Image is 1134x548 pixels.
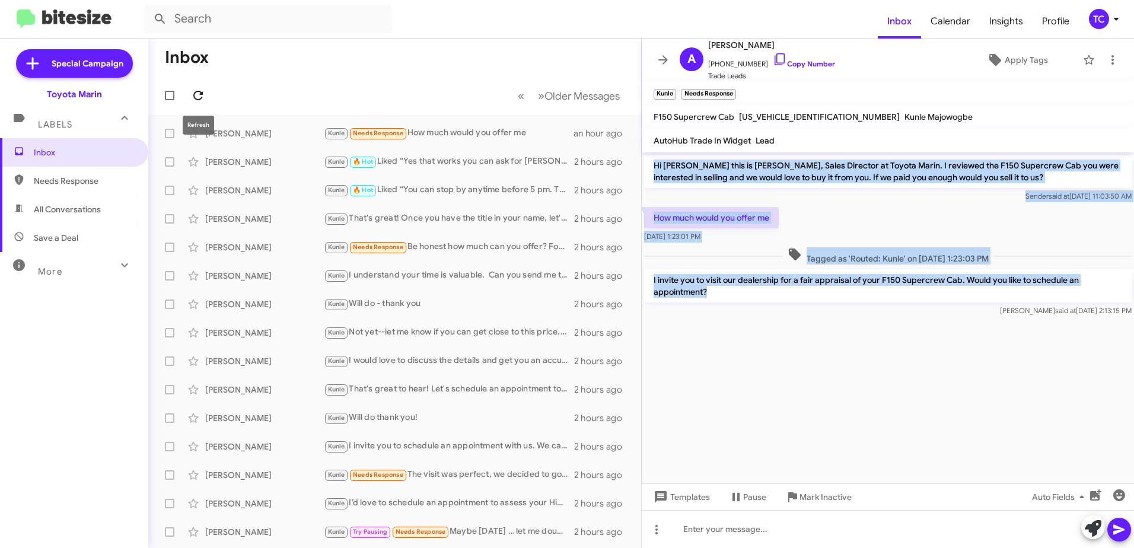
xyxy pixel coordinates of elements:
[574,184,632,196] div: 2 hours ago
[1005,49,1048,71] span: Apply Tags
[328,414,345,422] span: Kunle
[328,186,345,194] span: Kunle
[16,49,133,78] a: Special Campaign
[574,128,632,139] div: an hour ago
[324,411,574,425] div: Will do thank you!
[328,158,345,165] span: Kunle
[708,38,835,52] span: [PERSON_NAME]
[205,526,324,538] div: [PERSON_NAME]
[324,297,574,311] div: Will do - thank you
[1000,306,1132,315] span: [PERSON_NAME] [DATE] 2:13:15 PM
[328,215,345,222] span: Kunle
[324,183,574,197] div: Liked “You can stop by anytime before 5 pm. Thank you!”
[574,156,632,168] div: 2 hours ago
[538,88,544,103] span: »
[205,213,324,225] div: [PERSON_NAME]
[773,59,835,68] a: Copy Number
[324,354,574,368] div: I would love to discuss the details and get you an accurate offer. Can we schedule a time for you...
[708,70,835,82] span: Trade Leads
[205,184,324,196] div: [PERSON_NAME]
[205,270,324,282] div: [PERSON_NAME]
[324,468,574,482] div: The visit was perfect, we decided to go a different route.
[574,241,632,253] div: 2 hours ago
[205,384,324,396] div: [PERSON_NAME]
[1089,9,1109,29] div: TC
[1022,486,1098,508] button: Auto Fields
[783,247,993,265] span: Tagged as 'Routed: Kunle' on [DATE] 1:23:03 PM
[328,329,345,336] span: Kunle
[205,128,324,139] div: [PERSON_NAME]
[574,469,632,481] div: 2 hours ago
[511,84,531,108] button: Previous
[574,270,632,282] div: 2 hours ago
[324,126,574,140] div: How much would you offer me
[654,135,751,146] span: AutoHub Trade In Widget
[574,384,632,396] div: 2 hours ago
[574,498,632,509] div: 2 hours ago
[719,486,776,508] button: Pause
[776,486,861,508] button: Mark Inactive
[324,383,574,396] div: That's great to hear! Let's schedule an appointment to discuss the details and make the process q...
[353,243,403,251] span: Needs Response
[531,84,627,108] button: Next
[328,442,345,450] span: Kunle
[205,156,324,168] div: [PERSON_NAME]
[52,58,123,69] span: Special Campaign
[654,111,734,122] span: F150 Supercrew Cab
[904,111,973,122] span: Kunle Majowogbe
[644,207,779,228] p: How much would you offer me
[328,528,345,536] span: Kunle
[205,327,324,339] div: [PERSON_NAME]
[205,498,324,509] div: [PERSON_NAME]
[205,469,324,481] div: [PERSON_NAME]
[324,155,574,168] div: Liked “Yes that works you can ask for [PERSON_NAME] and he will appraise your X3. Thank you!”
[144,5,393,33] input: Search
[980,4,1033,39] a: Insights
[878,4,921,39] a: Inbox
[574,298,632,310] div: 2 hours ago
[34,232,78,244] span: Save a Deal
[205,441,324,453] div: [PERSON_NAME]
[38,119,72,130] span: Labels
[518,88,524,103] span: «
[574,526,632,538] div: 2 hours ago
[353,158,373,165] span: 🔥 Hot
[396,528,446,536] span: Needs Response
[328,357,345,365] span: Kunle
[324,326,574,339] div: Not yet--let me know if you can get close to this price. If it's not even in the realm of possibi...
[644,269,1132,302] p: I invite you to visit our dealership for a fair appraisal of your F150 Supercrew Cab. Would you l...
[1055,306,1076,315] span: said at
[205,412,324,424] div: [PERSON_NAME]
[921,4,980,39] a: Calendar
[681,89,735,100] small: Needs Response
[47,88,102,100] div: Toyota Marin
[574,213,632,225] div: 2 hours ago
[1079,9,1121,29] button: TC
[1032,486,1089,508] span: Auto Fields
[34,175,135,187] span: Needs Response
[687,50,696,69] span: A
[324,439,574,453] div: I invite you to schedule an appointment with us. We can evaluate your Atlas and make a fair offer...
[34,146,135,158] span: Inbox
[324,212,574,225] div: That's great! Once you have the title in your name, let's schedule a convenient time for you to b...
[1033,4,1079,39] span: Profile
[38,266,62,277] span: More
[708,52,835,70] span: [PHONE_NUMBER]
[644,232,700,241] span: [DATE] 1:23:01 PM
[353,129,403,137] span: Needs Response
[353,528,387,536] span: Try Pausing
[328,300,345,308] span: Kunle
[743,486,766,508] span: Pause
[328,243,345,251] span: Kunle
[324,269,574,282] div: I understand your time is valuable. Can you send me the VIN and current miles? How are the tires ...
[799,486,852,508] span: Mark Inactive
[511,84,627,108] nav: Page navigation example
[1049,192,1069,200] span: said at
[1025,192,1132,200] span: Sender [DATE] 11:03:50 AM
[34,203,101,215] span: All Conversations
[739,111,900,122] span: [US_VEHICLE_IDENTIFICATION_NUMBER]
[642,486,719,508] button: Templates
